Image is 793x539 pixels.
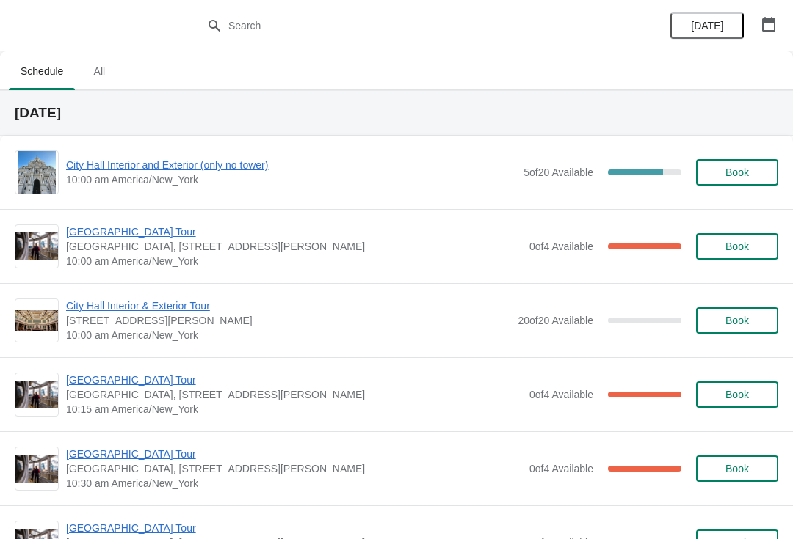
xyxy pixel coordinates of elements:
[66,158,516,172] span: City Hall Interior and Exterior (only no tower)
[66,387,522,402] span: [GEOGRAPHIC_DATA], [STREET_ADDRESS][PERSON_NAME]
[529,241,593,252] span: 0 of 4 Available
[725,166,749,178] span: Book
[228,12,595,39] input: Search
[15,455,58,483] img: City Hall Tower Tour | City Hall Visitor Center, 1400 John F Kennedy Boulevard Suite 121, Philade...
[18,151,57,194] img: City Hall Interior and Exterior (only no tower) | | 10:00 am America/New_York
[529,463,593,474] span: 0 of 4 Available
[66,461,522,476] span: [GEOGRAPHIC_DATA], [STREET_ADDRESS][PERSON_NAME]
[696,307,778,334] button: Book
[66,402,522,417] span: 10:15 am America/New_York
[15,381,58,409] img: City Hall Tower Tour | City Hall Visitor Center, 1400 John F Kennedy Boulevard Suite 121, Philade...
[691,20,723,32] span: [DATE]
[66,447,522,461] span: [GEOGRAPHIC_DATA] Tour
[725,315,749,326] span: Book
[66,254,522,268] span: 10:00 am America/New_York
[518,315,593,326] span: 20 of 20 Available
[696,159,778,186] button: Book
[81,58,117,84] span: All
[696,381,778,408] button: Book
[66,224,522,239] span: [GEOGRAPHIC_DATA] Tour
[66,521,522,535] span: [GEOGRAPHIC_DATA] Tour
[696,455,778,482] button: Book
[66,476,522,491] span: 10:30 am America/New_York
[66,298,510,313] span: City Hall Interior & Exterior Tour
[66,373,522,387] span: [GEOGRAPHIC_DATA] Tour
[66,313,510,328] span: [STREET_ADDRESS][PERSON_NAME]
[670,12,744,39] button: [DATE]
[524,166,593,178] span: 5 of 20 Available
[529,389,593,400] span: 0 of 4 Available
[66,172,516,187] span: 10:00 am America/New_York
[15,232,58,261] img: City Hall Tower Tour | City Hall Visitor Center, 1400 John F Kennedy Boulevard Suite 121, Philade...
[725,463,749,474] span: Book
[66,328,510,342] span: 10:00 am America/New_York
[725,241,749,252] span: Book
[9,58,75,84] span: Schedule
[696,233,778,260] button: Book
[15,106,778,120] h2: [DATE]
[15,310,58,331] img: City Hall Interior & Exterior Tour | 1400 John F Kennedy Boulevard, Suite 121, Philadelphia, PA, ...
[725,389,749,400] span: Book
[66,239,522,254] span: [GEOGRAPHIC_DATA], [STREET_ADDRESS][PERSON_NAME]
